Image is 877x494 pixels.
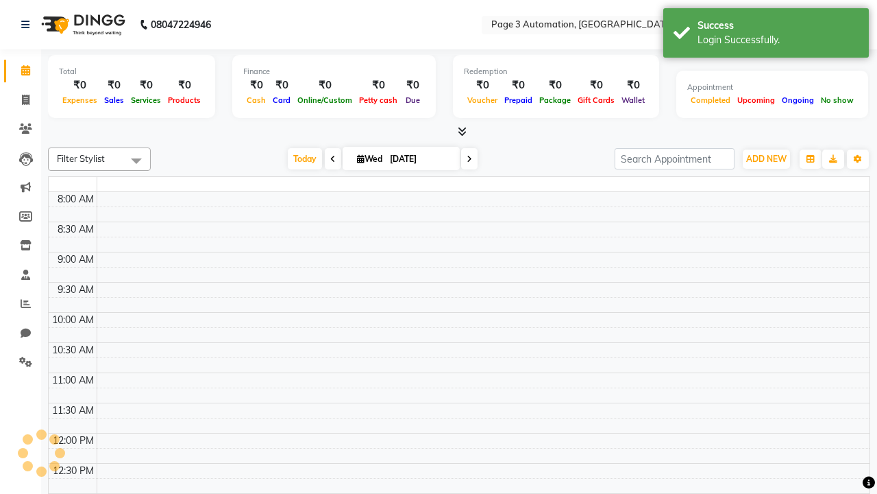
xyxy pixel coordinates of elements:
[354,154,386,164] span: Wed
[243,78,269,93] div: ₹0
[57,153,105,164] span: Filter Stylist
[778,95,817,105] span: Ongoing
[734,95,778,105] span: Upcoming
[269,78,294,93] div: ₹0
[687,95,734,105] span: Completed
[294,78,356,93] div: ₹0
[697,33,859,47] div: Login Successfully.
[49,373,97,388] div: 11:00 AM
[55,252,97,267] div: 9:00 AM
[464,95,501,105] span: Voucher
[50,434,97,448] div: 12:00 PM
[49,403,97,418] div: 11:30 AM
[697,19,859,33] div: Success
[55,222,97,237] div: 8:30 AM
[501,78,536,93] div: ₹0
[35,5,129,44] img: logo
[574,95,618,105] span: Gift Cards
[574,78,618,93] div: ₹0
[464,66,648,78] div: Redemption
[746,154,787,164] span: ADD NEW
[687,82,857,93] div: Appointment
[536,78,574,93] div: ₹0
[401,78,425,93] div: ₹0
[151,5,211,44] b: 08047224946
[55,283,97,297] div: 9:30 AM
[386,149,454,169] input: 2025-09-03
[817,95,857,105] span: No show
[402,95,423,105] span: Due
[49,343,97,357] div: 10:30 AM
[243,66,425,78] div: Finance
[615,148,734,169] input: Search Appointment
[464,78,501,93] div: ₹0
[101,95,127,105] span: Sales
[164,95,204,105] span: Products
[164,78,204,93] div: ₹0
[50,464,97,478] div: 12:30 PM
[269,95,294,105] span: Card
[536,95,574,105] span: Package
[59,66,204,78] div: Total
[288,148,322,169] span: Today
[356,78,401,93] div: ₹0
[55,192,97,207] div: 8:00 AM
[101,78,127,93] div: ₹0
[501,95,536,105] span: Prepaid
[49,313,97,327] div: 10:00 AM
[356,95,401,105] span: Petty cash
[127,95,164,105] span: Services
[127,78,164,93] div: ₹0
[243,95,269,105] span: Cash
[59,78,101,93] div: ₹0
[743,150,790,169] button: ADD NEW
[618,78,648,93] div: ₹0
[618,95,648,105] span: Wallet
[59,95,101,105] span: Expenses
[294,95,356,105] span: Online/Custom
